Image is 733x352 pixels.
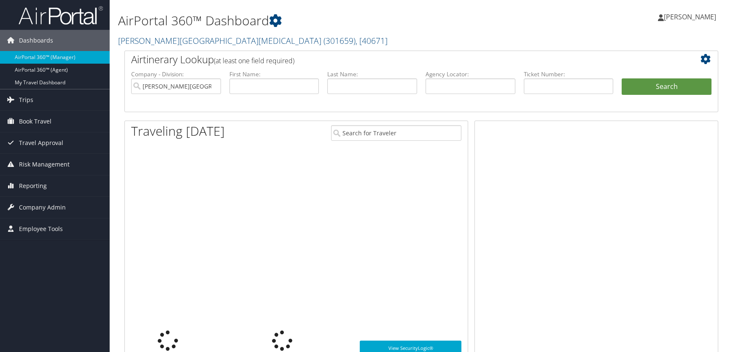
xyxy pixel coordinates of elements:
[664,12,716,21] span: [PERSON_NAME]
[19,30,53,51] span: Dashboards
[524,70,614,78] label: Ticket Number:
[19,89,33,110] span: Trips
[19,218,63,239] span: Employee Tools
[327,70,417,78] label: Last Name:
[356,35,388,46] span: , [ 40671 ]
[214,56,294,65] span: (at least one field required)
[131,70,221,78] label: Company - Division:
[131,52,662,67] h2: Airtinerary Lookup
[19,154,70,175] span: Risk Management
[622,78,711,95] button: Search
[19,132,63,153] span: Travel Approval
[323,35,356,46] span: ( 301659 )
[658,4,725,30] a: [PERSON_NAME]
[19,5,103,25] img: airportal-logo.png
[229,70,319,78] label: First Name:
[426,70,515,78] label: Agency Locator:
[131,122,225,140] h1: Traveling [DATE]
[19,197,66,218] span: Company Admin
[19,111,51,132] span: Book Travel
[118,12,523,30] h1: AirPortal 360™ Dashboard
[331,125,461,141] input: Search for Traveler
[19,175,47,196] span: Reporting
[118,35,388,46] a: [PERSON_NAME][GEOGRAPHIC_DATA][MEDICAL_DATA]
